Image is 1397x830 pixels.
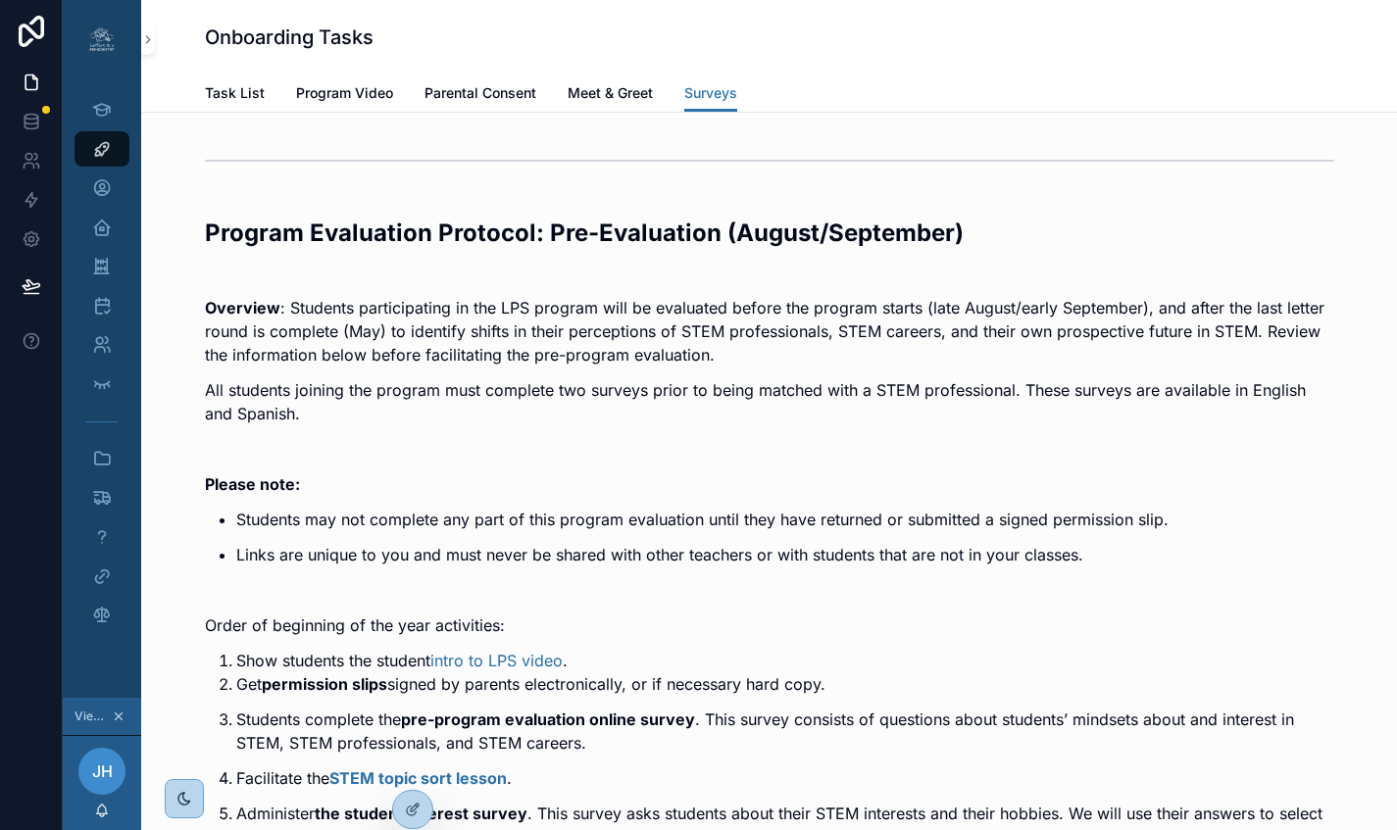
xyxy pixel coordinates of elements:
[205,83,265,103] span: Task List
[63,78,141,659] div: scrollable content
[315,804,527,823] strong: the student interest survey
[205,217,1334,249] h2: Program Evaluation Protocol: Pre-Evaluation (August/September)
[236,649,1334,672] li: Show students the student .
[296,83,393,103] span: Program Video
[205,75,265,115] a: Task List
[296,75,393,115] a: Program Video
[92,759,113,783] span: JH
[86,24,118,55] img: App logo
[424,83,536,103] span: Parental Consent
[205,298,280,317] strong: Overview
[236,672,1334,696] p: Get signed by parents electronically, or if necessary hard copy.
[236,543,1334,566] p: Links are unique to you and must never be shared with other teachers or with students that are no...
[205,474,300,494] strong: Please note:
[424,75,536,115] a: Parental Consent
[401,709,695,729] strong: pre-program evaluation online survey
[236,766,1334,790] p: Facilitate the .
[205,296,1334,366] p: : Students participating in the LPS program will be evaluated before the program starts (late Aug...
[236,708,1334,755] p: Students complete the . This survey consists of questions about students’ mindsets about and inte...
[430,651,563,670] a: intro to LPS video
[568,83,653,103] span: Meet & Greet
[262,674,387,694] strong: permission slips
[75,708,108,724] span: Viewing as [PERSON_NAME]
[205,24,374,51] h1: Onboarding Tasks
[684,75,737,113] a: Surveys
[568,75,653,115] a: Meet & Greet
[329,768,507,788] a: STEM topic sort lesson
[236,508,1334,531] p: Students may not complete any part of this program evaluation until they have returned or submitt...
[205,378,1334,425] p: All students joining the program must complete two surveys prior to being matched with a STEM pro...
[205,613,1334,637] p: Order of beginning of the year activities:
[684,83,737,103] span: Surveys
